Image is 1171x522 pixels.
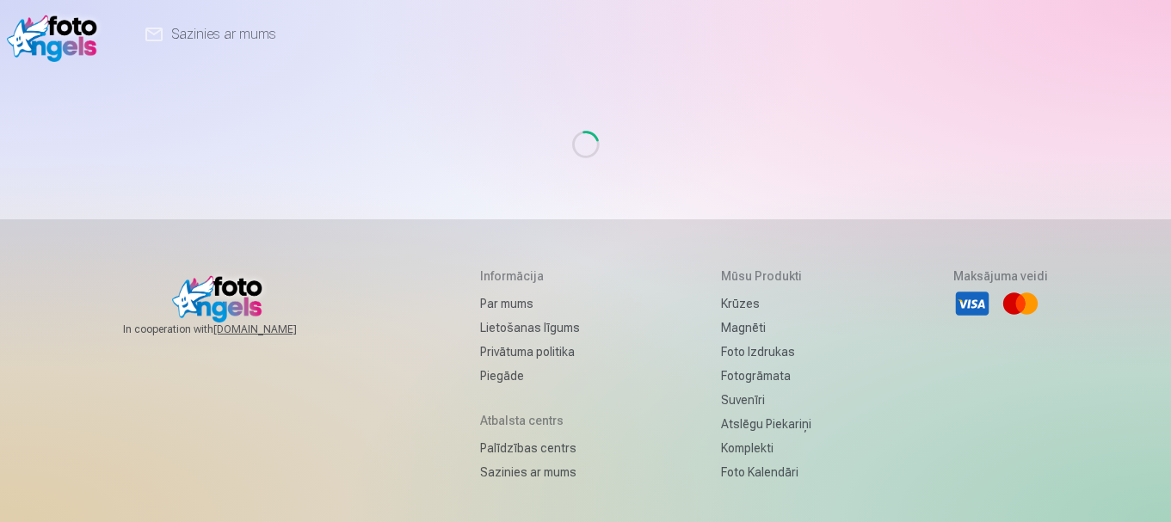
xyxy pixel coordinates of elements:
[480,316,580,340] a: Lietošanas līgums
[953,285,991,322] li: Visa
[721,267,811,285] h5: Mūsu produkti
[480,340,580,364] a: Privātuma politika
[1002,285,1039,322] li: Mastercard
[721,316,811,340] a: Magnēti
[721,292,811,316] a: Krūzes
[213,322,338,336] a: [DOMAIN_NAME]
[721,340,811,364] a: Foto izdrukas
[721,364,811,388] a: Fotogrāmata
[480,292,580,316] a: Par mums
[721,388,811,412] a: Suvenīri
[480,364,580,388] a: Piegāde
[721,436,811,460] a: Komplekti
[721,412,811,436] a: Atslēgu piekariņi
[123,322,338,336] span: In cooperation with
[480,267,580,285] h5: Informācija
[480,436,580,460] a: Palīdzības centrs
[7,7,106,62] img: /v1
[953,267,1048,285] h5: Maksājuma veidi
[480,412,580,429] h5: Atbalsta centrs
[721,460,811,484] a: Foto kalendāri
[480,460,580,484] a: Sazinies ar mums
